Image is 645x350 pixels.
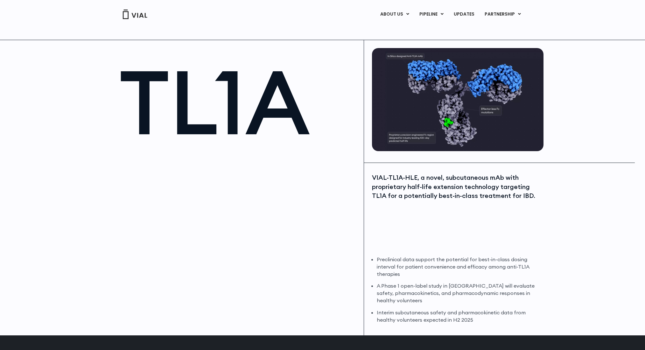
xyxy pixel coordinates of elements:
[449,9,479,20] a: UPDATES
[372,173,542,200] div: VIAL-TL1A-HLE, a novel, subcutaneous mAb with proprietary half-life extension technology targetin...
[414,9,448,20] a: PIPELINEMenu Toggle
[119,58,358,146] h1: TL1A
[372,48,543,151] img: TL1A antibody diagram.
[377,282,542,304] li: A Phase 1 open-label study in [GEOGRAPHIC_DATA] will evaluate safety, pharmacokinetics, and pharm...
[377,256,542,278] li: Preclinical data support the potential for best-in-class dosing interval for patient convenience ...
[480,9,526,20] a: PARTNERSHIPMenu Toggle
[122,10,148,19] img: Vial Logo
[375,9,414,20] a: ABOUT USMenu Toggle
[377,309,542,324] li: Interim subcutaneous safety and pharmacokinetic data from healthy volunteers expected in H2 2025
